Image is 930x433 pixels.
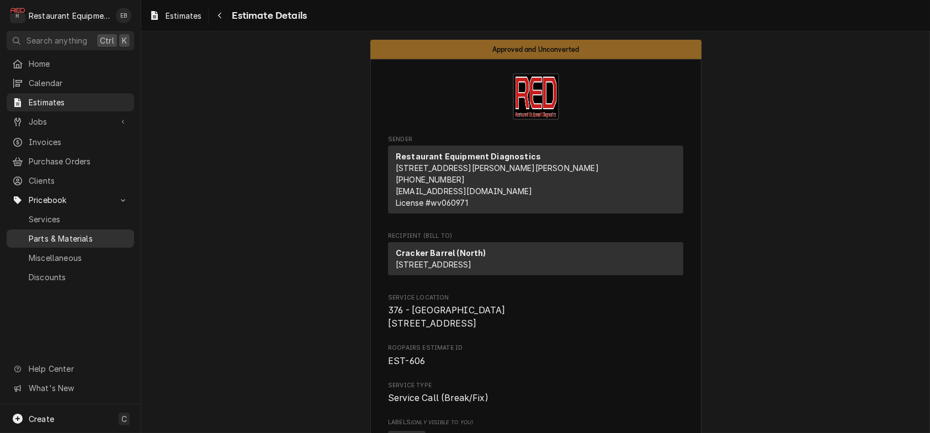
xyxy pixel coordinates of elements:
a: Home [7,55,134,73]
span: Invoices [29,136,129,148]
span: Service Type [388,392,683,405]
a: Go to What's New [7,379,134,397]
a: Go to Help Center [7,360,134,378]
span: Approved and Unconverted [492,46,580,53]
strong: Cracker Barrel (North) [396,248,486,258]
span: C [121,413,127,425]
a: Go to Pricebook [7,191,134,209]
span: [STREET_ADDRESS] [396,260,472,269]
a: Miscellaneous [7,249,134,267]
span: Estimates [166,10,201,22]
span: Estimates [29,97,129,108]
span: Create [29,414,54,424]
div: Roopairs Estimate ID [388,344,683,367]
span: Miscellaneous [29,252,129,264]
div: Sender [388,146,683,218]
span: License # wv060971 [396,198,468,207]
strong: Restaurant Equipment Diagnostics [396,152,541,161]
img: Logo [513,73,559,120]
span: Purchase Orders [29,156,129,167]
span: Calendar [29,77,129,89]
span: Discounts [29,271,129,283]
a: [PHONE_NUMBER] [396,175,465,184]
span: Roopairs Estimate ID [388,355,683,368]
a: [EMAIL_ADDRESS][DOMAIN_NAME] [396,186,532,196]
span: [STREET_ADDRESS][PERSON_NAME][PERSON_NAME] [396,163,599,173]
span: K [122,35,127,46]
a: Estimates [7,93,134,111]
a: Clients [7,172,134,190]
a: Services [7,210,134,228]
a: Parts & Materials [7,229,134,248]
span: 376 - [GEOGRAPHIC_DATA] [STREET_ADDRESS] [388,305,506,329]
div: Service Location [388,293,683,330]
a: Estimates [145,7,206,25]
span: Pricebook [29,194,112,206]
span: Sender [388,135,683,144]
span: Search anything [26,35,87,46]
span: Service Type [388,381,683,390]
span: What's New [29,382,127,394]
div: Recipient (Bill To) [388,242,683,280]
span: Ctrl [100,35,114,46]
button: Search anythingCtrlK [7,31,134,50]
div: Restaurant Equipment Diagnostics [29,10,110,22]
div: EB [116,8,131,23]
div: Estimate Sender [388,135,683,218]
a: Calendar [7,74,134,92]
div: Estimate Recipient [388,232,683,280]
span: (Only Visible to You) [411,419,473,425]
span: Roopairs Estimate ID [388,344,683,352]
div: Recipient (Bill To) [388,242,683,275]
button: Navigate back [211,7,228,24]
div: Sender [388,146,683,213]
a: Invoices [7,133,134,151]
a: Discounts [7,268,134,286]
div: Restaurant Equipment Diagnostics's Avatar [10,8,25,23]
a: Go to Jobs [7,113,134,131]
div: Status [370,40,702,59]
span: Service Location [388,293,683,302]
div: R [10,8,25,23]
span: Clients [29,175,129,186]
span: Service Location [388,304,683,330]
span: Recipient (Bill To) [388,232,683,240]
span: Labels [388,418,683,427]
span: Help Center [29,363,127,375]
span: Parts & Materials [29,233,129,244]
span: Services [29,213,129,225]
span: EST-606 [388,356,425,366]
span: Estimate Details [228,8,307,23]
div: Service Type [388,381,683,405]
span: Jobs [29,116,112,127]
div: Emily Bird's Avatar [116,8,131,23]
span: Home [29,58,129,70]
span: Service Call (Break/Fix) [388,393,488,403]
a: Purchase Orders [7,152,134,170]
